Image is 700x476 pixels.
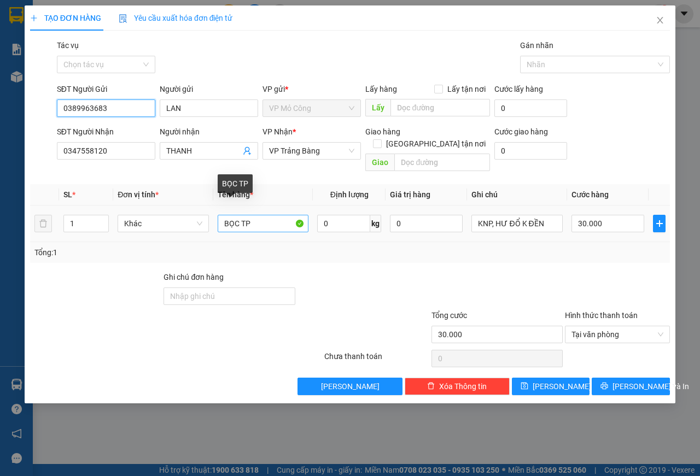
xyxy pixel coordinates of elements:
img: icon [119,14,127,23]
span: Giao hàng [365,127,400,136]
button: plus [653,215,666,232]
label: Hình thức thanh toán [565,311,638,320]
span: VP Mỏ Công [269,100,354,116]
span: printer [600,382,608,391]
input: Cước lấy hàng [494,99,567,117]
span: plus [30,14,38,22]
span: VP Nhận [262,127,293,136]
span: Giao [365,154,394,171]
input: Ghi chú đơn hàng [164,287,295,305]
div: Người nhận [160,126,258,138]
span: Tại văn phòng [571,326,663,343]
button: delete [34,215,52,232]
div: BỌC TP [218,174,253,193]
span: save [521,382,528,391]
th: Ghi chú [467,184,567,205]
button: [PERSON_NAME] [297,378,402,395]
span: Tổng cước [431,311,467,320]
span: [PERSON_NAME] [533,380,591,392]
strong: ĐỒNG PHƯỚC [86,6,150,15]
button: Close [645,5,675,36]
div: SĐT Người Nhận [57,126,155,138]
div: Chưa thanh toán [323,350,430,369]
span: Tên hàng [218,190,253,199]
span: VPMC1409250002 [55,69,116,78]
input: 0 [390,215,463,232]
button: save[PERSON_NAME] [512,378,590,395]
span: close [656,16,664,25]
span: [PERSON_NAME] và In [612,380,689,392]
span: Lấy [365,99,390,116]
span: Định lượng [330,190,369,199]
button: printer[PERSON_NAME] và In [592,378,670,395]
span: Giá trị hàng [390,190,430,199]
span: Đơn vị tính [118,190,159,199]
span: kg [370,215,381,232]
span: Yêu cầu xuất hóa đơn điện tử [119,14,233,22]
span: delete [427,382,435,391]
span: Bến xe [GEOGRAPHIC_DATA] [86,17,147,31]
span: [PERSON_NAME] [321,380,380,392]
div: Tổng: 1 [34,246,271,258]
label: Gán nhãn [520,41,553,50]
input: Ghi Chú [471,215,563,232]
span: Lấy tận nơi [443,83,490,95]
label: Ghi chú đơn hàng [164,273,224,281]
span: [GEOGRAPHIC_DATA] tận nơi [382,138,490,150]
span: Khác [124,215,202,232]
span: 06:23:35 [DATE] [24,79,67,86]
span: Hotline: 19001152 [86,49,134,55]
span: user-add [243,146,252,155]
input: Dọc đường [394,154,489,171]
input: VD: Bàn, Ghế [218,215,309,232]
div: Người gửi [160,83,258,95]
label: Tác vụ [57,41,79,50]
span: VP Trảng Bàng [269,143,354,159]
span: [PERSON_NAME]: [3,70,116,77]
label: Cước lấy hàng [494,85,543,93]
div: SĐT Người Gửi [57,83,155,95]
span: In ngày: [3,79,67,86]
div: VP gửi [262,83,361,95]
span: TẠO ĐƠN HÀNG [30,14,101,22]
span: 01 Võ Văn Truyện, KP.1, Phường 2 [86,33,150,46]
span: plus [654,219,665,228]
label: Cước giao hàng [494,127,548,136]
span: ----------------------------------------- [30,59,134,68]
input: Dọc đường [390,99,489,116]
span: Xóa Thông tin [439,380,487,392]
button: deleteXóa Thông tin [405,378,510,395]
img: logo [4,7,52,55]
span: Lấy hàng [365,85,397,93]
span: SL [63,190,72,199]
span: Cước hàng [571,190,609,199]
input: Cước giao hàng [494,142,567,160]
